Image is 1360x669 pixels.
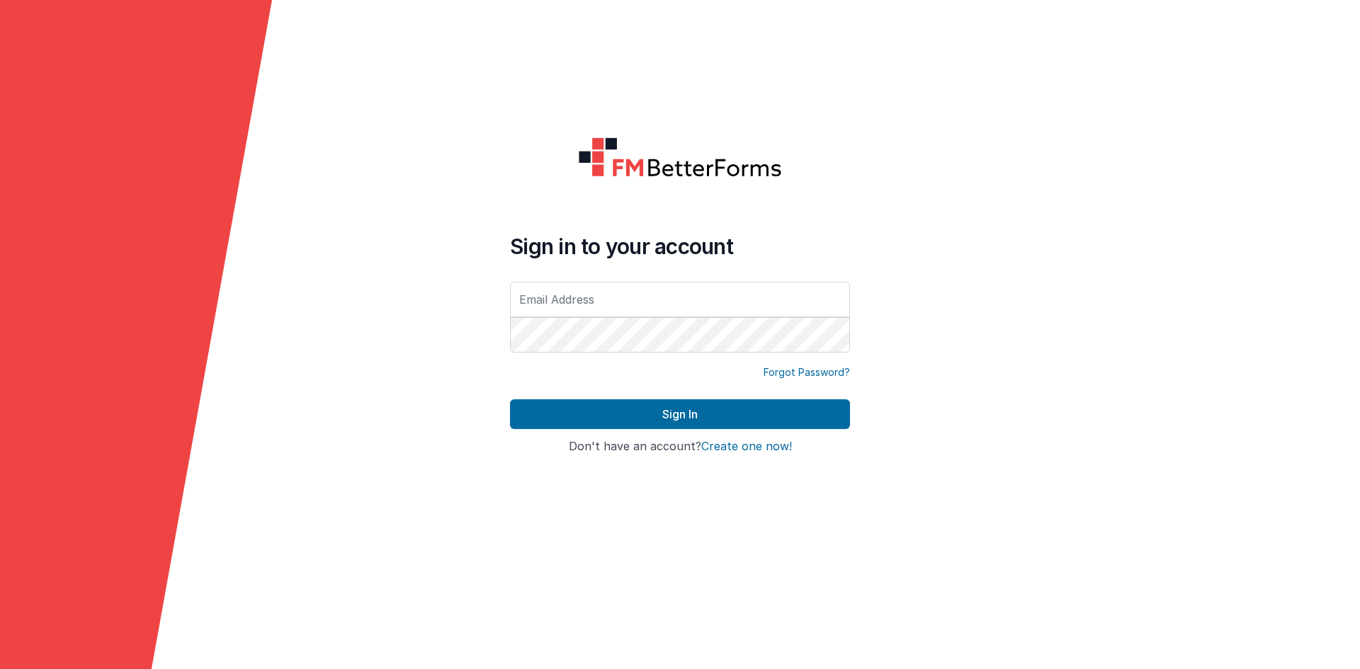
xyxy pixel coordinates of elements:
a: Forgot Password? [764,365,850,379]
button: Sign In [510,399,850,429]
h4: Don't have an account? [510,440,850,453]
button: Create one now! [701,440,792,453]
input: Email Address [510,282,850,317]
h4: Sign in to your account [510,234,850,259]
